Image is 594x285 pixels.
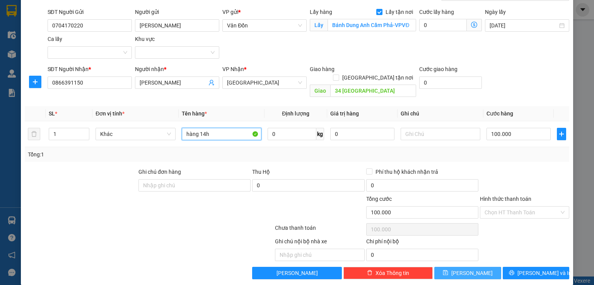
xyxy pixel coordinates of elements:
[366,237,478,249] div: Chi phí nội bộ
[28,128,40,140] button: delete
[443,270,448,276] span: save
[509,270,514,276] span: printer
[48,36,62,42] label: Ca lấy
[96,110,125,117] span: Đơn vị tính
[29,76,41,88] button: plus
[471,22,477,28] span: dollar-circle
[419,66,457,72] label: Cước giao hàng
[434,267,501,279] button: save[PERSON_NAME]
[480,196,531,202] label: Hình thức thanh toán
[227,20,302,31] span: Vân Đồn
[208,80,215,86] span: user-add
[48,65,132,73] div: SĐT Người Nhận
[330,128,394,140] input: 0
[419,19,467,31] input: Cước lấy hàng
[227,77,302,88] span: Hà Nội
[376,269,409,277] span: Xóa Thông tin
[419,9,454,15] label: Cước lấy hàng
[557,128,566,140] button: plus
[339,73,416,82] span: [GEOGRAPHIC_DATA] tận nơi
[135,8,219,16] div: Người gửi
[100,128,171,140] span: Khác
[517,269,572,277] span: [PERSON_NAME] và In
[330,110,359,117] span: Giá trị hàng
[29,79,41,85] span: plus
[274,224,365,237] div: Chưa thanh toán
[252,169,270,175] span: Thu Hộ
[275,237,364,249] div: Ghi chú nội bộ nhà xe
[138,169,181,175] label: Ghi chú đơn hàng
[367,270,372,276] span: delete
[275,249,364,261] input: Nhập ghi chú
[138,179,251,192] input: Ghi chú đơn hàng
[503,267,570,279] button: printer[PERSON_NAME] và In
[222,66,244,72] span: VP Nhận
[372,168,441,176] span: Phí thu hộ khách nhận trả
[282,110,309,117] span: Định lượng
[252,267,341,279] button: [PERSON_NAME]
[316,128,324,140] span: kg
[328,19,416,31] input: Lấy tận nơi
[182,128,261,140] input: VD: Bàn, Ghế
[222,8,307,16] div: VP gửi
[330,85,416,97] input: Dọc đường
[343,267,433,279] button: deleteXóa Thông tin
[48,8,132,16] div: SĐT Người Gửi
[135,65,219,73] div: Người nhận
[486,110,513,117] span: Cước hàng
[182,110,207,117] span: Tên hàng
[310,19,328,31] span: Lấy
[310,85,330,97] span: Giao
[135,35,219,43] div: Khu vực
[366,196,392,202] span: Tổng cước
[49,110,55,117] span: SL
[401,128,480,140] input: Ghi Chú
[398,106,483,121] th: Ghi chú
[451,269,493,277] span: [PERSON_NAME]
[490,21,558,30] input: Ngày lấy
[310,9,332,15] span: Lấy hàng
[382,8,416,16] span: Lấy tận nơi
[310,66,335,72] span: Giao hàng
[419,76,482,89] input: Cước giao hàng
[28,150,230,159] div: Tổng: 1
[485,9,506,15] label: Ngày lấy
[277,269,318,277] span: [PERSON_NAME]
[557,131,566,137] span: plus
